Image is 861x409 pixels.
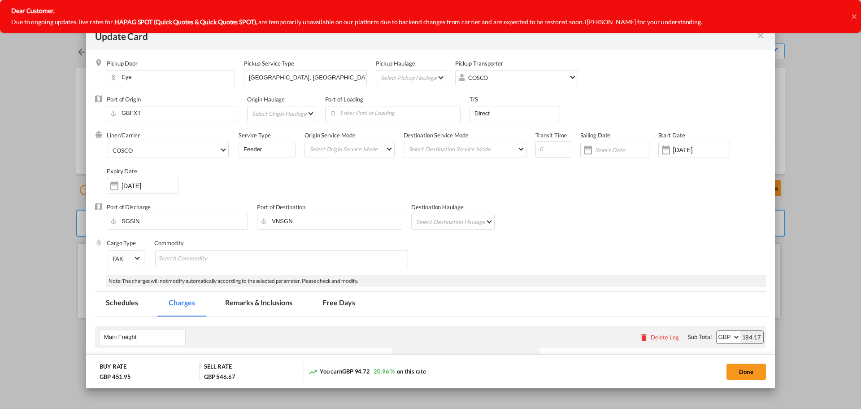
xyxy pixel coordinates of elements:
[95,292,375,317] md-pagination-wrapper: Use the left and right arrow keys to navigate between tabs
[474,106,560,120] input: Enter T/S
[309,142,394,155] md-select: Select Origin Service Mode
[104,330,185,344] input: Leg Name
[595,146,649,154] input: Select Date
[380,70,446,85] md-select: Select Pickup Haulage
[470,96,478,103] label: T/S
[535,141,571,158] input: 0
[158,292,205,317] md-tab-item: Charges
[95,239,102,246] img: cargo.png
[155,250,408,266] md-chips-wrap: Chips container with autocompletion. Enter the text area, type text to search, and then use the u...
[544,352,684,361] div: Sell Rates
[107,132,140,139] label: Liner/Carrier
[688,348,730,383] th: Comments
[111,70,235,84] input: Pickup Door
[248,70,366,84] input: Enter Service Type
[404,132,469,139] label: Destination Service Mode
[107,167,137,175] label: Expiry Date
[243,142,295,156] input: Enter Service Type
[468,74,488,81] div: COSCO
[100,362,126,373] div: BUY RATE
[651,334,679,341] div: Delete Leg
[459,70,578,84] md-select: Pickup Transporter: COSCO
[309,367,426,377] div: You earn on this rate
[214,292,303,317] md-tab-item: Remarks & Inclusions
[673,146,730,154] input: Start Date
[261,214,402,228] input: Enter Port of Destination
[257,203,305,211] label: Port of Destination
[731,348,766,383] th: Action
[204,362,232,373] div: SELL RATE
[204,373,235,381] div: GBP 546.67
[342,368,370,375] span: GBP 94.72
[247,96,285,103] label: Origin Haulage
[113,255,123,262] div: FAK
[111,106,238,120] input: Enter Port of Origin
[312,292,365,317] md-tab-item: Free Days
[251,106,316,121] md-select: Select Origin Haulage
[100,373,133,381] div: GBP 451.95
[106,275,766,287] div: Note: The charges will not modify automatically according to the selected parameter. Please check...
[309,367,317,376] md-icon: icon-trending-up
[107,96,141,103] label: Port of Origin
[726,364,766,380] button: Done
[411,203,463,211] label: Destination Haulage
[107,203,151,211] label: Port of Discharge
[122,182,178,189] input: Expiry Date
[580,132,611,139] label: Sailing Date
[113,147,133,154] div: COSCO
[639,333,648,342] md-icon: icon-delete
[396,352,535,361] div: Buy Rates
[154,239,184,246] label: Commodity
[639,334,679,341] button: Delete Leg
[535,132,567,139] label: Transit Time
[325,96,364,103] label: Port of Loading
[304,132,356,139] label: Origin Service Mode
[239,132,271,139] label: Service Type
[108,142,229,158] md-select: Select Liner: COSCO
[111,214,248,228] input: Enter Port of Discharge
[408,142,526,155] md-select: Select Destination Service Mode
[755,30,766,41] md-icon: icon-close fg-AAA8AD m-0 pointer
[158,251,240,266] input: Search Commodity
[330,106,461,120] input: Enter Port of Loading
[415,214,494,229] md-select: Select Destination Haulage
[244,60,294,67] label: Pickup Service Type
[95,292,149,317] md-tab-item: Schedules
[455,60,503,67] label: Pickup Transporter
[740,331,763,343] div: 184.17
[374,368,395,375] span: 20.96 %
[688,333,711,341] div: Sub Total
[376,60,415,67] label: Pickup Haulage
[658,132,685,139] label: Start Date
[95,30,755,41] div: Update Card
[107,60,138,67] label: Pickup Door
[108,250,144,266] md-select: Select Cargo type: FAK
[86,21,775,389] md-dialog: Update Card Pickup ...
[107,239,136,246] label: Cargo Type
